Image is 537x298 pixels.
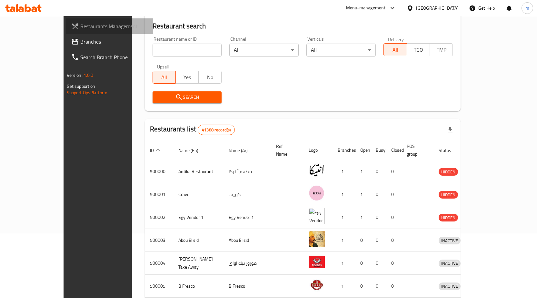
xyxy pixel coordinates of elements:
td: 500001 [145,183,173,206]
td: 1 [333,160,355,183]
img: Egy Vendor 1 [309,208,325,224]
td: 500000 [145,160,173,183]
td: Abou El sid [173,229,224,252]
span: Restaurants Management [80,22,148,30]
div: All [306,44,376,57]
div: All [229,44,299,57]
div: [GEOGRAPHIC_DATA] [416,5,459,12]
span: Yes [178,73,196,82]
th: Busy [371,140,386,160]
td: 0 [371,252,386,275]
img: B Fresco [309,277,325,293]
td: 0 [386,206,402,229]
td: كرييف [224,183,271,206]
span: 1.0.0 [84,71,94,79]
span: m [525,5,529,12]
label: Delivery [388,37,404,41]
img: Antika Restaurant [309,162,325,178]
span: All [155,73,173,82]
th: Logo [303,140,333,160]
td: 500002 [145,206,173,229]
td: 0 [386,252,402,275]
img: Abou El sid [309,231,325,247]
td: 1 [333,206,355,229]
td: 1 [333,252,355,275]
td: 0 [371,206,386,229]
td: 500005 [145,275,173,298]
span: Status [439,147,460,154]
td: 0 [371,160,386,183]
td: B Fresco [224,275,271,298]
td: Crave [173,183,224,206]
button: Yes [175,71,199,84]
td: 0 [355,275,371,298]
td: 500003 [145,229,173,252]
h2: Restaurant search [153,21,453,31]
td: B Fresco [173,275,224,298]
span: Get support on: [67,82,96,90]
span: Branches [80,38,148,46]
span: No [201,73,219,82]
td: موروز تيك اواي [224,252,271,275]
span: 41388 record(s) [198,127,234,133]
th: Branches [333,140,355,160]
th: Open [355,140,371,160]
td: 0 [386,183,402,206]
button: All [383,43,407,56]
span: All [386,45,404,55]
img: Moro's Take Away [309,254,325,270]
th: Closed [386,140,402,160]
a: Restaurants Management [66,18,153,34]
button: All [153,71,176,84]
div: INACTIVE [439,237,461,244]
td: 1 [333,183,355,206]
td: 500004 [145,252,173,275]
td: 1 [333,229,355,252]
td: 0 [355,252,371,275]
span: Name (En) [178,147,207,154]
td: [PERSON_NAME] Take Away [173,252,224,275]
div: Menu-management [346,4,386,12]
span: INACTIVE [439,260,461,267]
button: TMP [430,43,453,56]
td: Egy Vendor 1 [224,206,271,229]
td: 1 [355,206,371,229]
span: HIDDEN [439,214,458,221]
td: 1 [355,183,371,206]
div: INACTIVE [439,283,461,290]
td: Egy Vendor 1 [173,206,224,229]
td: مطعم أنتيكا [224,160,271,183]
td: 1 [355,160,371,183]
a: Support.OpsPlatform [67,88,108,97]
span: ID [150,147,162,154]
td: 0 [386,160,402,183]
td: 0 [355,229,371,252]
span: TMP [433,45,450,55]
span: INACTIVE [439,237,461,244]
span: Version: [67,71,83,79]
input: Search for restaurant name or ID.. [153,44,222,57]
span: POS group [407,142,426,158]
img: Crave [309,185,325,201]
span: Ref. Name [276,142,296,158]
button: Search [153,91,222,103]
td: 0 [386,229,402,252]
td: 0 [386,275,402,298]
td: 1 [333,275,355,298]
span: HIDDEN [439,191,458,199]
td: 0 [371,183,386,206]
label: Upsell [157,64,169,69]
span: Search Branch Phone [80,53,148,61]
button: TGO [407,43,430,56]
td: 0 [371,229,386,252]
span: HIDDEN [439,168,458,176]
span: TGO [410,45,427,55]
h2: Restaurants list [150,124,235,135]
td: 0 [371,275,386,298]
span: Name (Ar) [229,147,256,154]
button: No [198,71,222,84]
